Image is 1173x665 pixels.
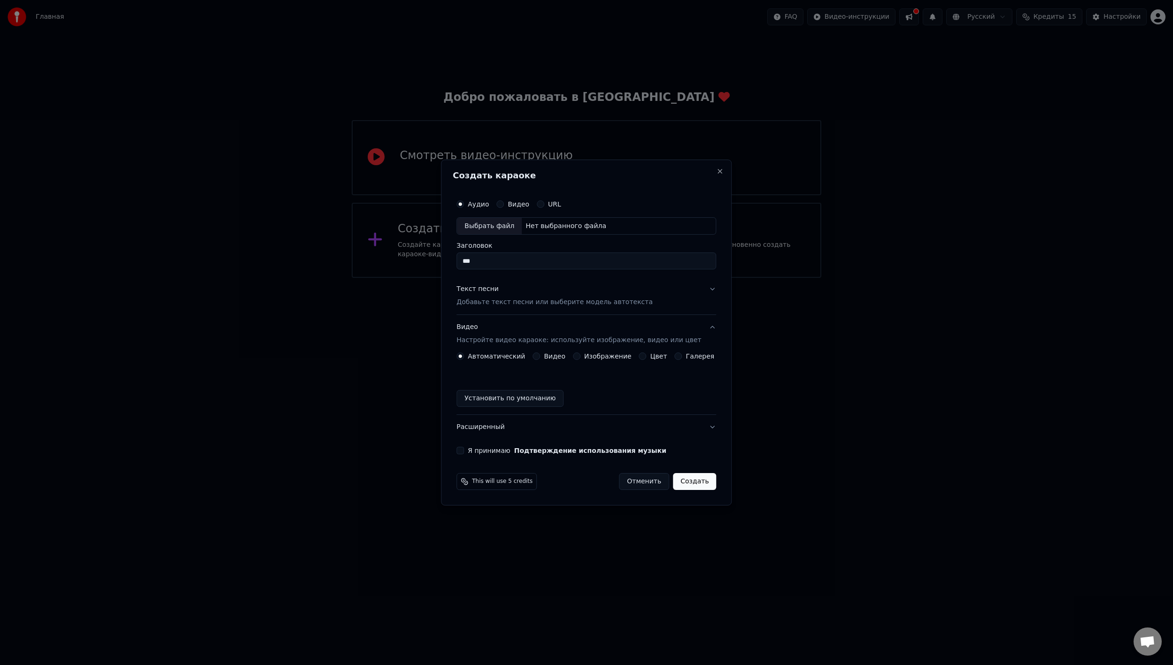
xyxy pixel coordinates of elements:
h2: Создать караоке [453,171,720,180]
p: Добавьте текст песни или выберите модель автотекста [456,298,653,307]
div: Выбрать файл [457,218,522,235]
label: Галерея [686,353,715,359]
button: Текст песниДобавьте текст песни или выберите модель автотекста [456,277,716,315]
p: Настройте видео караоке: используйте изображение, видео или цвет [456,336,701,345]
label: Цвет [650,353,667,359]
label: Я принимаю [468,447,666,454]
div: ВидеоНастройте видео караоке: используйте изображение, видео или цвет [456,352,716,414]
button: Создать [673,473,716,490]
label: Аудио [468,201,489,207]
button: Установить по умолчанию [456,390,563,407]
button: Отменить [619,473,669,490]
label: Изображение [584,353,632,359]
button: Я принимаю [514,447,666,454]
label: Заголовок [456,243,716,249]
button: Расширенный [456,415,716,439]
label: URL [548,201,561,207]
label: Видео [544,353,565,359]
div: Текст песни [456,285,499,294]
div: Нет выбранного файла [522,222,610,231]
label: Автоматический [468,353,525,359]
div: Видео [456,323,701,345]
label: Видео [508,201,529,207]
span: This will use 5 credits [472,478,532,485]
button: ВидеоНастройте видео караоке: используйте изображение, видео или цвет [456,315,716,353]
